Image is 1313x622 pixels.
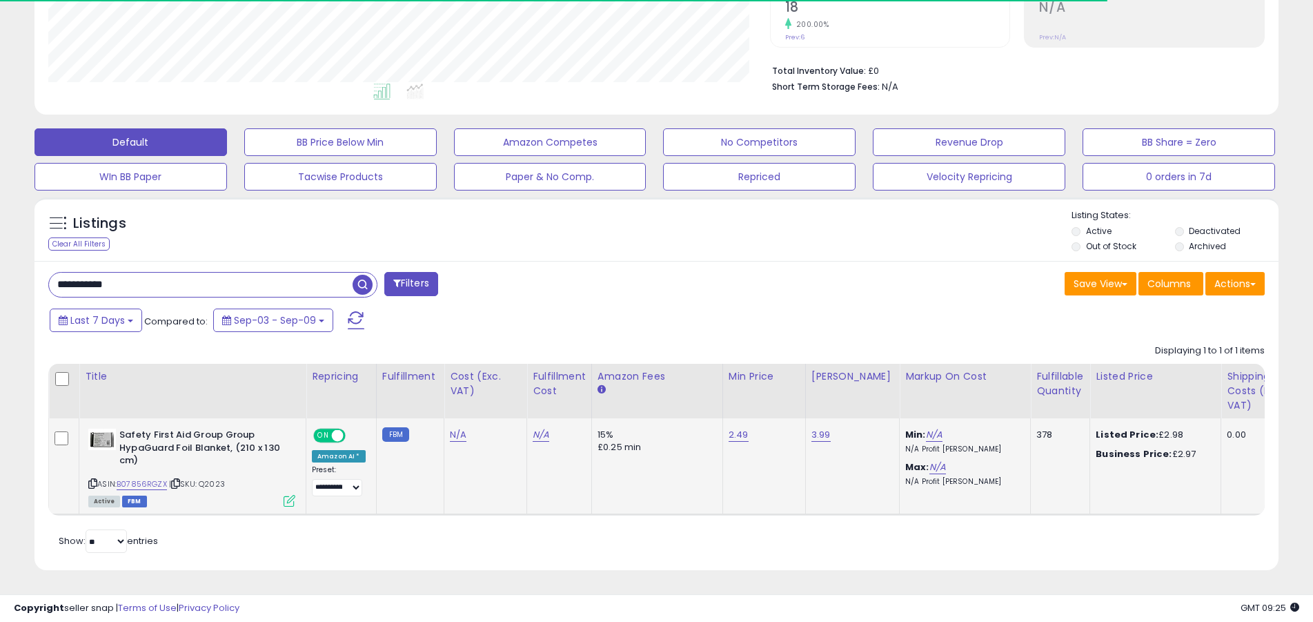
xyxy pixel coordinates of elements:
button: Tacwise Products [244,163,437,191]
small: FBM [382,427,409,442]
a: Privacy Policy [179,601,239,614]
a: 3.99 [811,428,831,442]
span: Show: entries [59,534,158,547]
button: 0 orders in 7d [1083,163,1275,191]
div: 15% [598,429,712,441]
button: Default [34,128,227,156]
div: Markup on Cost [905,369,1025,384]
button: WIn BB Paper [34,163,227,191]
div: Min Price [729,369,800,384]
th: The percentage added to the cost of goods (COGS) that forms the calculator for Min & Max prices. [900,364,1031,418]
button: Last 7 Days [50,309,142,332]
a: N/A [533,428,549,442]
button: Filters [384,272,438,296]
b: Total Inventory Value: [772,65,866,77]
strong: Copyright [14,601,64,614]
h5: Listings [73,214,126,233]
button: Revenue Drop [873,128,1065,156]
div: Listed Price [1096,369,1215,384]
div: Clear All Filters [48,237,110,251]
b: Max: [905,460,929,474]
button: Save View [1065,272,1136,295]
span: All listings currently available for purchase on Amazon [88,496,120,507]
span: Last 7 Days [70,313,125,327]
a: Terms of Use [118,601,177,614]
li: £0 [772,61,1254,78]
div: £2.98 [1096,429,1210,441]
button: Columns [1138,272,1203,295]
span: N/A [882,80,898,93]
div: £2.97 [1096,448,1210,460]
b: Min: [905,428,926,441]
b: Business Price: [1096,447,1172,460]
button: Velocity Repricing [873,163,1065,191]
div: [PERSON_NAME] [811,369,894,384]
div: Displaying 1 to 1 of 1 items [1155,344,1265,358]
span: Sep-03 - Sep-09 [234,313,316,327]
label: Archived [1189,240,1226,252]
button: Paper & No Comp. [454,163,646,191]
b: Listed Price: [1096,428,1158,441]
span: ON [315,430,332,442]
div: seller snap | | [14,602,239,615]
label: Active [1086,225,1112,237]
button: Actions [1205,272,1265,295]
div: Shipping Costs (Exc. VAT) [1227,369,1298,413]
button: BB Price Below Min [244,128,437,156]
small: Amazon Fees. [598,384,606,396]
span: | SKU: Q2023 [169,478,225,489]
div: 0.00 [1227,429,1293,441]
a: N/A [929,460,946,474]
div: Amazon AI * [312,450,366,463]
div: Cost (Exc. VAT) [450,369,521,398]
p: N/A Profit [PERSON_NAME] [905,445,1020,454]
div: Fulfillable Quantity [1036,369,1084,398]
button: BB Share = Zero [1083,128,1275,156]
a: N/A [926,428,942,442]
div: Title [85,369,300,384]
a: B07856RGZX [117,478,167,490]
div: Fulfillment Cost [533,369,586,398]
span: Columns [1147,277,1191,291]
div: Repricing [312,369,371,384]
small: Prev: N/A [1039,33,1066,41]
p: Listing States: [1072,209,1279,222]
small: 200.00% [791,19,829,30]
button: Amazon Competes [454,128,646,156]
a: N/A [450,428,466,442]
div: £0.25 min [598,441,712,454]
img: 41i1T26JWJL._SL40_.jpg [88,429,116,450]
div: ASIN: [88,429,295,505]
button: Sep-03 - Sep-09 [213,309,333,332]
button: No Competitors [663,128,856,156]
span: FBM [122,496,147,507]
a: 2.49 [729,428,749,442]
div: Amazon Fees [598,369,717,384]
label: Out of Stock [1086,240,1136,252]
small: Prev: 6 [785,33,804,41]
span: Compared to: [144,315,208,328]
label: Deactivated [1189,225,1241,237]
span: 2025-09-17 09:25 GMT [1241,601,1299,614]
b: Short Term Storage Fees: [772,81,880,93]
div: Preset: [312,465,366,496]
p: N/A Profit [PERSON_NAME] [905,477,1020,487]
b: Safety First Aid Group Group HypaGuard Foil Blanket, (210 x 130 cm) [119,429,287,471]
div: 378 [1036,429,1079,441]
div: Fulfillment [382,369,438,384]
button: Repriced [663,163,856,191]
span: OFF [344,430,366,442]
